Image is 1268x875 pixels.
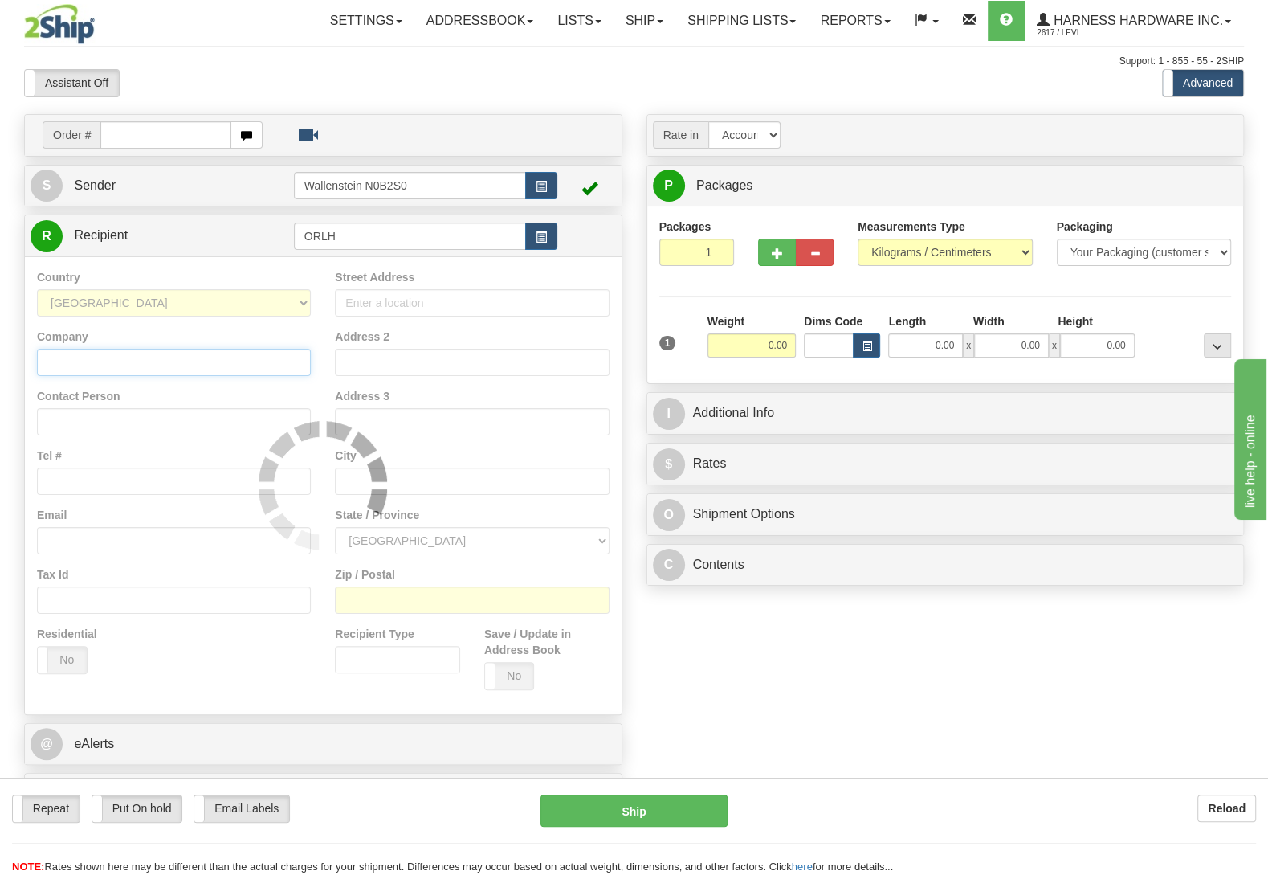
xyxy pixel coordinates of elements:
[545,1,613,41] a: Lists
[653,448,685,480] span: $
[1208,802,1246,815] b: Reload
[1025,1,1243,41] a: Harness Hardware Inc. 2617 / Levi
[659,336,676,350] span: 1
[707,313,744,329] label: Weight
[194,795,289,822] label: Email Labels
[31,170,63,202] span: S
[31,219,264,252] a: R Recipient
[12,861,44,873] span: NOTE:
[973,313,1005,329] label: Width
[12,10,149,29] div: live help - online
[74,178,116,192] span: Sender
[1050,14,1223,27] span: Harness Hardware Inc.
[963,333,974,358] span: x
[653,121,708,149] span: Rate in
[25,70,119,96] label: Assistant Off
[659,219,711,235] label: Packages
[31,728,616,761] a: @ eAlerts
[653,448,1238,480] a: $Rates
[653,549,1238,582] a: CContents
[653,397,1238,430] a: IAdditional Info
[1037,25,1157,41] span: 2617 / Levi
[675,1,808,41] a: Shipping lists
[808,1,902,41] a: Reports
[74,228,128,242] span: Recipient
[24,4,95,44] img: logo2617.jpg
[318,1,414,41] a: Settings
[858,219,965,235] label: Measurements Type
[31,220,63,252] span: R
[1163,70,1243,96] label: Advanced
[31,728,63,760] span: @
[888,313,926,329] label: Length
[92,795,182,822] label: Put On hold
[294,223,526,250] input: Recipient Id
[1057,219,1113,235] label: Packaging
[804,313,862,329] label: Dims Code
[653,498,1238,531] a: OShipment Options
[31,170,294,202] a: S Sender
[13,795,80,822] label: Repeat
[1231,355,1266,519] iframe: chat widget
[414,1,546,41] a: Addressbook
[24,55,1244,68] div: Support: 1 - 855 - 55 - 2SHIP
[43,121,100,149] span: Order #
[540,795,728,827] button: Ship
[792,861,813,873] a: here
[653,398,685,430] span: I
[74,737,114,750] span: eAlerts
[653,170,685,202] span: P
[614,1,675,41] a: Ship
[259,421,387,550] img: loader.gif
[653,499,685,531] span: O
[1058,313,1093,329] label: Height
[294,172,526,199] input: Sender Id
[1049,333,1060,358] span: x
[653,170,1238,202] a: P Packages
[1204,333,1231,358] div: ...
[653,549,685,581] span: C
[1197,795,1256,822] button: Reload
[696,178,752,192] span: Packages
